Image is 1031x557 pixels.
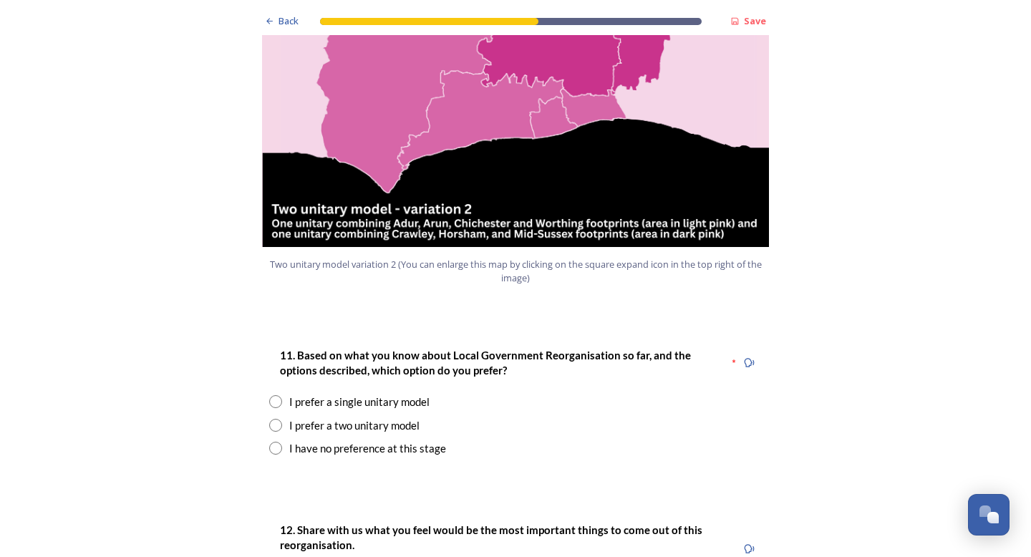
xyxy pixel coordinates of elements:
button: Open Chat [968,494,1010,536]
strong: Save [744,14,766,27]
span: Back [279,14,299,28]
strong: 11. Based on what you know about Local Government Reorganisation so far, and the options describe... [280,349,693,377]
div: I prefer a two unitary model [289,417,420,434]
div: I have no preference at this stage [289,440,446,457]
strong: 12. Share with us what you feel would be the most important things to come out of this reorganisa... [280,523,705,551]
span: Two unitary model variation 2 (You can enlarge this map by clicking on the square expand icon in ... [268,258,763,285]
div: I prefer a single unitary model [289,394,430,410]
